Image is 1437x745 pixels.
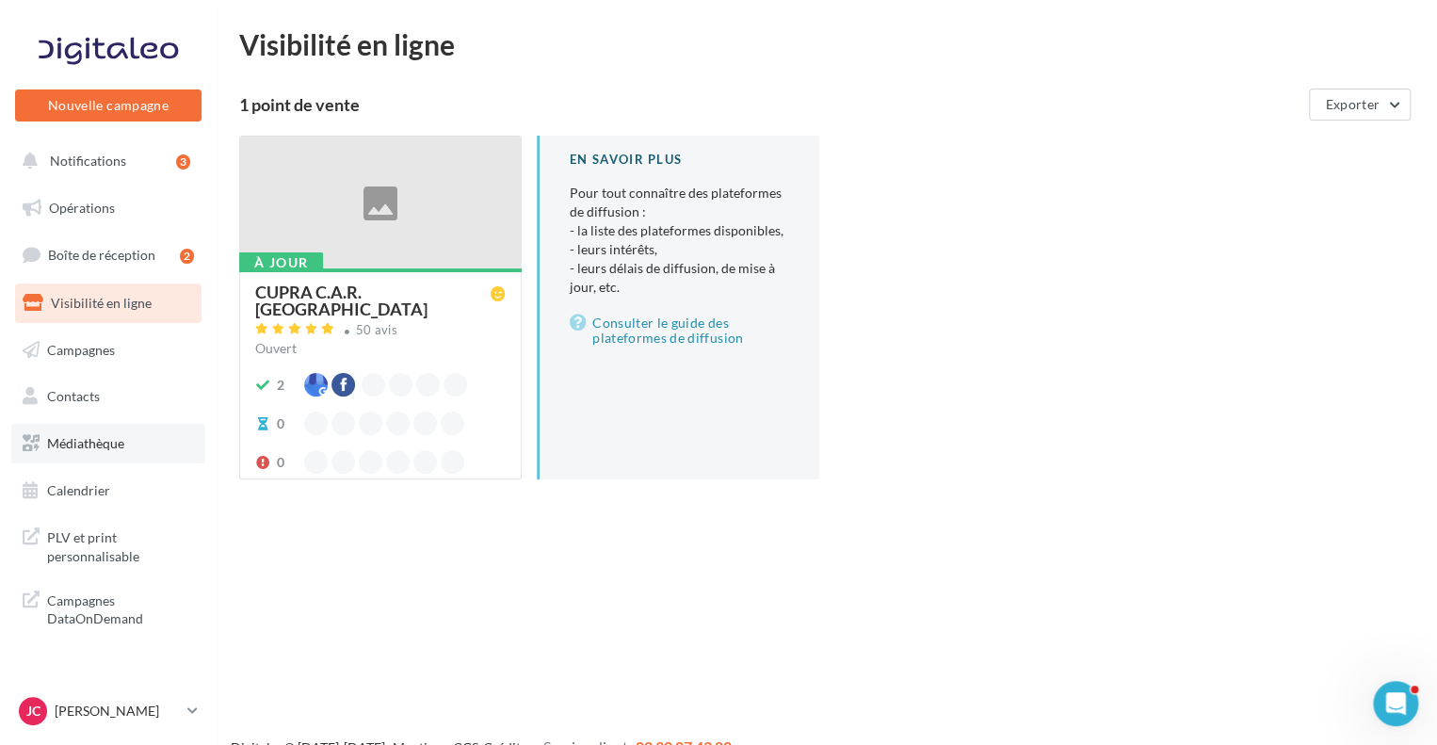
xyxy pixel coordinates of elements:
[51,295,152,311] span: Visibilité en ligne
[11,283,205,323] a: Visibilité en ligne
[570,312,789,349] a: Consulter le guide des plateformes de diffusion
[48,247,155,263] span: Boîte de réception
[47,435,124,451] span: Médiathèque
[356,324,397,336] div: 50 avis
[47,341,115,357] span: Campagnes
[11,580,205,636] a: Campagnes DataOnDemand
[570,151,789,169] div: En savoir plus
[1373,681,1418,726] iframe: Intercom live chat
[1309,89,1411,121] button: Exporter
[239,252,323,273] div: À jour
[277,376,284,395] div: 2
[180,249,194,264] div: 2
[176,154,190,170] div: 3
[11,188,205,228] a: Opérations
[1325,96,1380,112] span: Exporter
[570,184,789,297] p: Pour tout connaître des plateformes de diffusion :
[11,517,205,573] a: PLV et print personnalisable
[570,259,789,297] li: - leurs délais de diffusion, de mise à jour, etc.
[239,96,1301,113] div: 1 point de vente
[255,320,506,343] a: 50 avis
[26,702,40,721] span: JC
[570,240,789,259] li: - leurs intérêts,
[11,235,205,275] a: Boîte de réception2
[255,283,491,317] div: CUPRA C.A.R. [GEOGRAPHIC_DATA]
[11,471,205,510] a: Calendrier
[47,588,194,628] span: Campagnes DataOnDemand
[47,482,110,498] span: Calendrier
[11,141,198,181] button: Notifications 3
[55,702,180,721] p: [PERSON_NAME]
[50,153,126,169] span: Notifications
[49,200,115,216] span: Opérations
[277,414,284,433] div: 0
[15,693,202,729] a: JC [PERSON_NAME]
[47,525,194,565] span: PLV et print personnalisable
[47,388,100,404] span: Contacts
[277,453,284,472] div: 0
[255,340,297,356] span: Ouvert
[570,221,789,240] li: - la liste des plateformes disponibles,
[15,89,202,121] button: Nouvelle campagne
[11,424,205,463] a: Médiathèque
[11,331,205,370] a: Campagnes
[11,377,205,416] a: Contacts
[239,30,1414,58] div: Visibilité en ligne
